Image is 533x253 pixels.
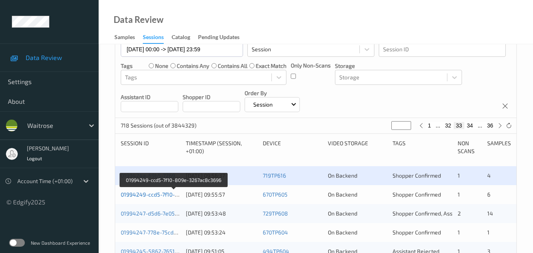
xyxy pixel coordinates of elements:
a: 01994247-778e-75cd-bc35-7e0302fb56f8 [121,229,226,236]
span: Shopper Confirmed [393,191,441,198]
p: 718 Sessions (out of 3844329) [121,122,196,129]
div: Catalog [172,33,190,43]
div: [DATE] 09:56:37 [186,172,257,180]
span: 4 [487,172,491,179]
div: Non Scans [458,139,481,155]
button: 36 [484,122,496,129]
div: Pending Updates [198,33,239,43]
a: Catalog [172,32,198,43]
a: 719TP616 [263,172,286,179]
div: On Backend [328,191,387,199]
div: Tags [393,139,452,155]
span: 1 [487,229,490,236]
div: Timestamp (Session, +01:00) [186,139,257,155]
p: Tags [121,62,133,70]
label: exact match [256,62,286,70]
div: [DATE] 09:53:48 [186,210,257,217]
a: Pending Updates [198,32,247,43]
a: 670TP605 [263,191,288,198]
div: Sessions [143,33,164,44]
span: 1 [458,172,460,179]
div: Samples [487,139,511,155]
button: ... [433,122,443,129]
label: contains any [177,62,209,70]
a: 729TP608 [263,210,288,217]
span: Shopper Confirmed, Assistant Confirmed [393,210,494,217]
a: 01994247-d5d6-7e05-ba0e-76b191d26b60 [121,210,228,217]
p: Only Non-Scans [291,62,331,69]
span: 2 [458,210,461,217]
div: Video Storage [328,139,387,155]
button: ... [475,122,485,129]
a: 0199424a-69b5-7269-8084-9a0f7932ffc4 [121,172,228,179]
button: 32 [443,122,454,129]
span: 6 [487,191,490,198]
div: Device [263,139,322,155]
p: Shopper ID [183,93,240,101]
button: 33 [454,122,465,129]
span: Shopper Confirmed [393,172,441,179]
div: Samples [114,33,135,43]
p: Assistant ID [121,93,178,101]
a: 01994249-ccd5-7f10-809e-3267ac8c3696 [121,191,227,198]
div: On Backend [328,172,387,180]
a: 670TP604 [263,229,288,236]
div: [DATE] 09:53:24 [186,229,257,236]
label: contains all [218,62,247,70]
p: Storage [335,62,462,70]
div: On Backend [328,210,387,217]
div: On Backend [328,229,387,236]
span: 1 [458,191,460,198]
button: 34 [464,122,475,129]
div: Session ID [121,139,180,155]
div: Data Review [114,16,163,24]
p: Session [251,101,275,109]
span: 1 [458,229,460,236]
a: Sessions [143,32,172,44]
span: Shopper Confirmed [393,229,441,236]
div: [DATE] 09:55:57 [186,191,257,199]
label: none [155,62,168,70]
a: Samples [114,32,143,43]
p: Order By [245,89,300,97]
span: 14 [487,210,493,217]
button: 1 [426,122,434,129]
